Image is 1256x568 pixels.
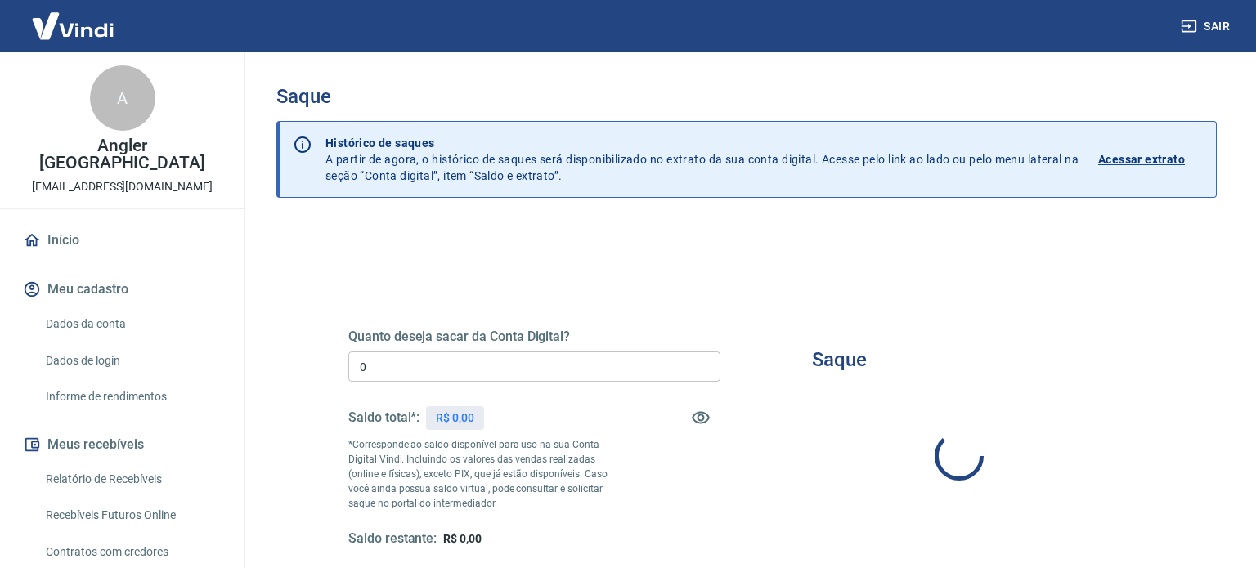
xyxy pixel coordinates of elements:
div: A [90,65,155,131]
button: Meu cadastro [20,271,225,307]
p: Histórico de saques [325,135,1079,151]
button: Meus recebíveis [20,427,225,463]
img: Vindi [20,1,126,51]
h5: Quanto deseja sacar da Conta Digital? [348,329,720,345]
a: Relatório de Recebíveis [39,463,225,496]
h5: Saldo total*: [348,409,419,426]
a: Informe de rendimentos [39,380,225,414]
a: Acessar extrato [1098,135,1203,184]
a: Dados da conta [39,307,225,341]
p: Acessar extrato [1098,151,1185,168]
a: Dados de login [39,344,225,378]
a: Início [20,222,225,258]
p: *Corresponde ao saldo disponível para uso na sua Conta Digital Vindi. Incluindo os valores das ve... [348,437,627,511]
span: R$ 0,00 [443,532,482,545]
button: Sair [1177,11,1236,42]
p: R$ 0,00 [436,409,474,427]
h5: Saldo restante: [348,530,437,548]
h3: Saque [812,348,867,371]
a: Recebíveis Futuros Online [39,499,225,532]
p: Angler [GEOGRAPHIC_DATA] [13,137,231,172]
h3: Saque [276,85,1217,108]
p: A partir de agora, o histórico de saques será disponibilizado no extrato da sua conta digital. Ac... [325,135,1079,184]
p: [EMAIL_ADDRESS][DOMAIN_NAME] [32,178,213,195]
